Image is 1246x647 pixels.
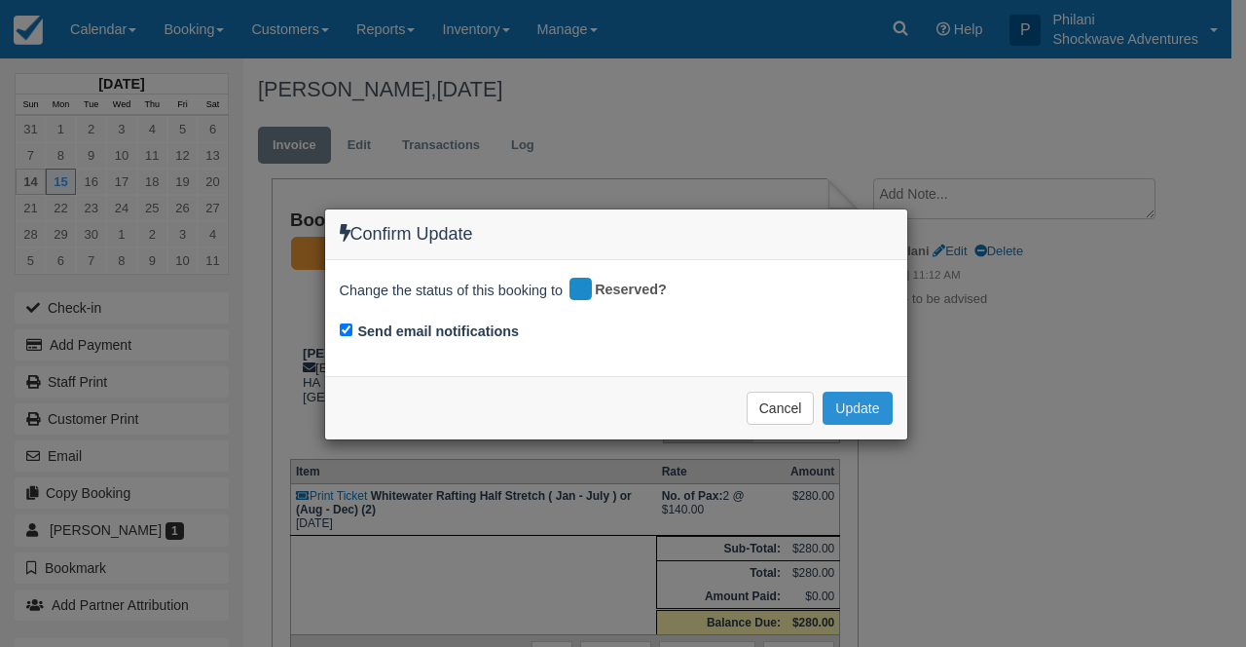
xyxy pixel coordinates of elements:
label: Send email notifications [358,322,520,342]
button: Update [823,392,892,425]
div: Reserved? [567,275,680,306]
button: Cancel [747,392,815,425]
span: Change the status of this booking to [340,281,564,306]
h4: Confirm Update [340,224,893,245]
